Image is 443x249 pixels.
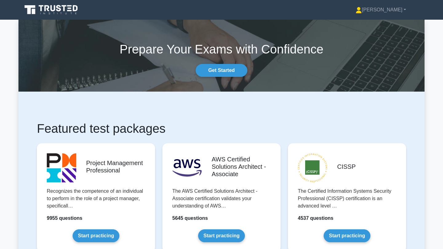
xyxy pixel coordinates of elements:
[341,4,421,16] a: [PERSON_NAME]
[324,229,370,242] a: Start practicing
[198,229,245,242] a: Start practicing
[18,42,425,57] h1: Prepare Your Exams with Confidence
[37,121,406,136] h1: Featured test packages
[73,229,119,242] a: Start practicing
[196,64,247,77] a: Get Started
